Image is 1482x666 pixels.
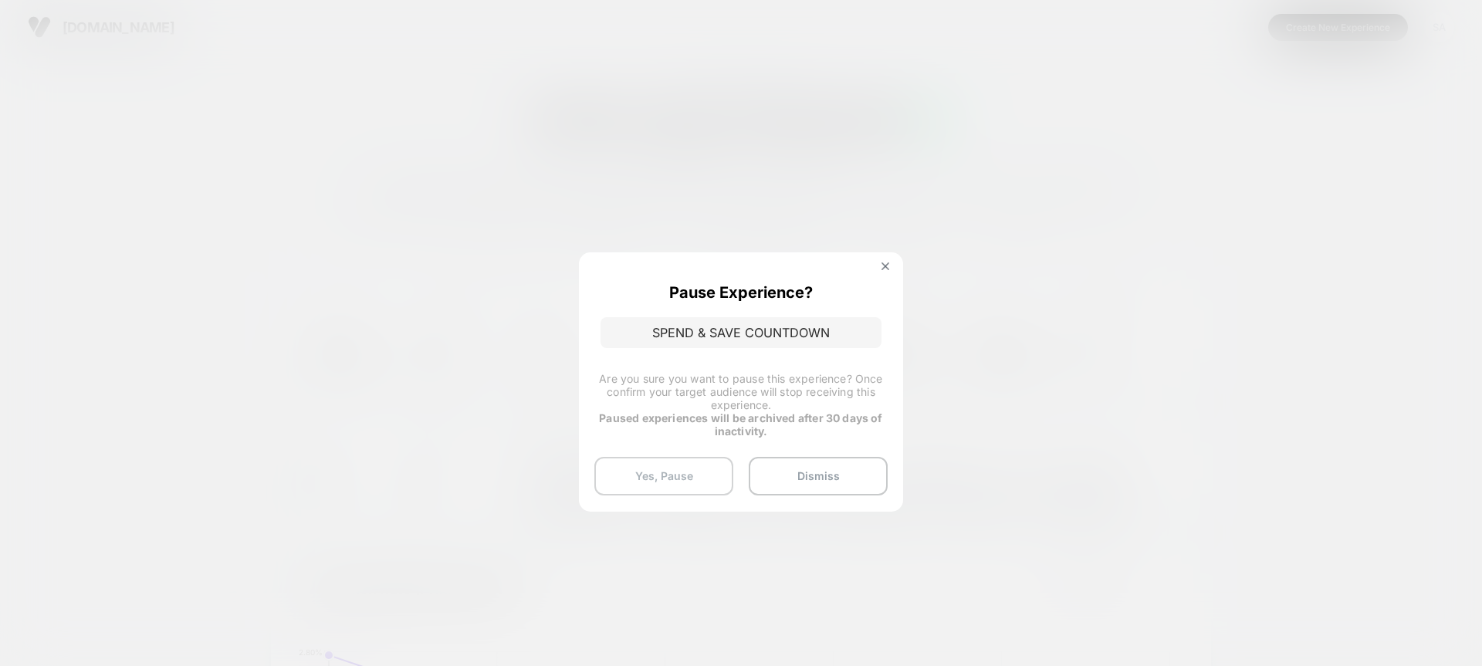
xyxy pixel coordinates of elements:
[599,372,882,411] span: Are you sure you want to pause this experience? Once confirm your target audience will stop recei...
[749,457,888,495] button: Dismiss
[599,411,882,438] strong: Paused experiences will be archived after 30 days of inactivity.
[594,457,733,495] button: Yes, Pause
[601,317,881,348] p: SPEND & SAVE COUNTDOWN
[881,262,889,270] img: close
[669,283,813,302] p: Pause Experience?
